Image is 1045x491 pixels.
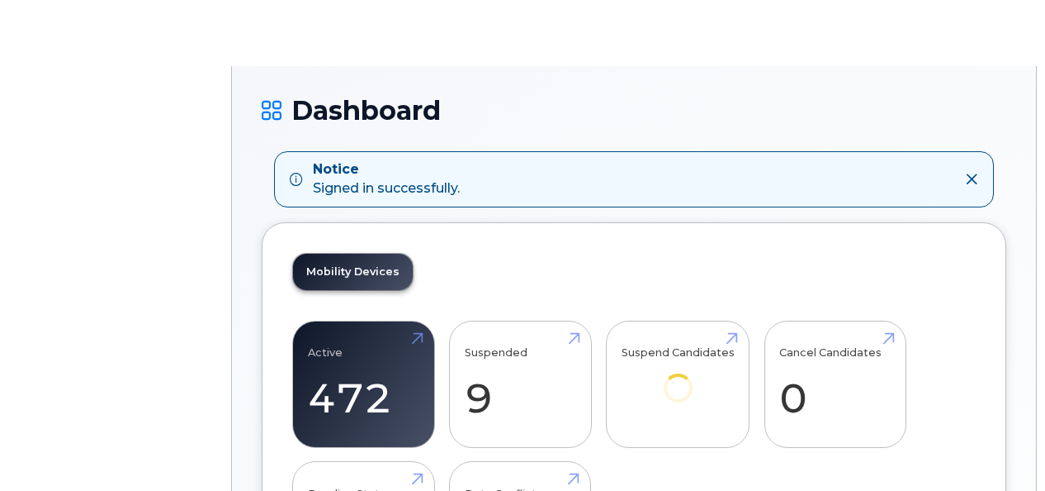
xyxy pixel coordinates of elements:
[313,160,460,198] div: Signed in successfully.
[293,254,413,290] a: Mobility Devices
[622,330,735,425] a: Suspend Candidates
[262,96,1006,125] h1: Dashboard
[465,330,576,439] a: Suspended 9
[308,330,419,439] a: Active 472
[779,330,891,439] a: Cancel Candidates 0
[313,160,460,179] strong: Notice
